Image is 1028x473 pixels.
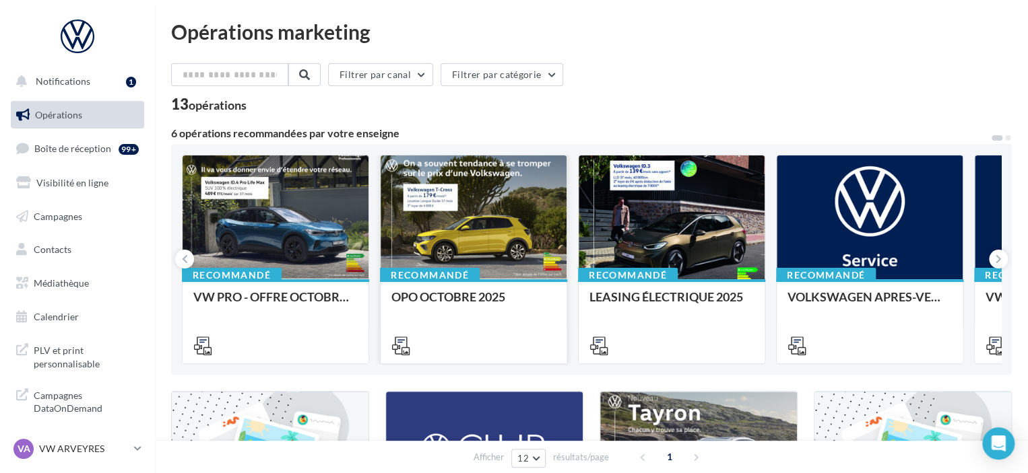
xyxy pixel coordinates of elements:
[34,341,139,370] span: PLV et print personnalisable
[517,453,529,464] span: 12
[441,63,563,86] button: Filtrer par catégorie
[380,268,480,283] div: Recommandé
[8,235,147,264] a: Contacts
[474,451,504,464] span: Afficher
[8,381,147,421] a: Campagnes DataOnDemand
[8,101,147,129] a: Opérations
[788,290,952,317] div: VOLKSWAGEN APRES-VENTE
[182,268,282,283] div: Recommandé
[391,290,556,317] div: OPO OCTOBRE 2025
[511,449,546,468] button: 12
[8,203,147,231] a: Campagnes
[982,427,1015,460] div: Open Intercom Messenger
[171,97,247,112] div: 13
[776,268,876,283] div: Recommandé
[8,269,147,297] a: Médiathèque
[11,436,144,462] a: VA VW ARVEYRES
[34,143,111,154] span: Boîte de réception
[189,99,247,111] div: opérations
[171,128,990,139] div: 6 opérations recommandées par votre enseigne
[36,75,90,87] span: Notifications
[119,144,139,155] div: 99+
[35,109,82,120] span: Opérations
[34,210,82,221] span: Campagnes
[659,446,680,468] span: 1
[193,290,358,317] div: VW PRO - OFFRE OCTOBRE 25
[39,442,129,456] p: VW ARVEYRES
[18,442,30,456] span: VA
[8,67,141,96] button: Notifications 1
[8,336,147,375] a: PLV et print personnalisable
[589,290,754,317] div: LEASING ÉLECTRIQUE 2025
[36,177,108,188] span: Visibilité en ligne
[553,451,609,464] span: résultats/page
[34,386,139,415] span: Campagnes DataOnDemand
[8,134,147,163] a: Boîte de réception99+
[578,268,678,283] div: Recommandé
[8,169,147,197] a: Visibilité en ligne
[34,244,71,255] span: Contacts
[8,303,147,331] a: Calendrier
[328,63,433,86] button: Filtrer par canal
[126,77,136,87] div: 1
[34,277,89,289] span: Médiathèque
[171,22,1012,42] div: Opérations marketing
[34,311,79,322] span: Calendrier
